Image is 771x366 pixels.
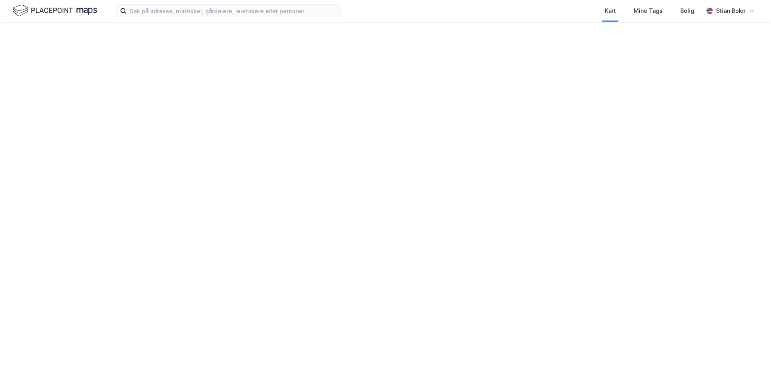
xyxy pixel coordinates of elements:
input: Søk på adresse, matrikkel, gårdeiere, leietakere eller personer [126,5,341,17]
img: logo.f888ab2527a4732fd821a326f86c7f29.svg [13,4,97,18]
div: Bolig [680,6,694,16]
div: Mine Tags [634,6,663,16]
div: Kart [605,6,616,16]
div: Stian Bokn [716,6,745,16]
